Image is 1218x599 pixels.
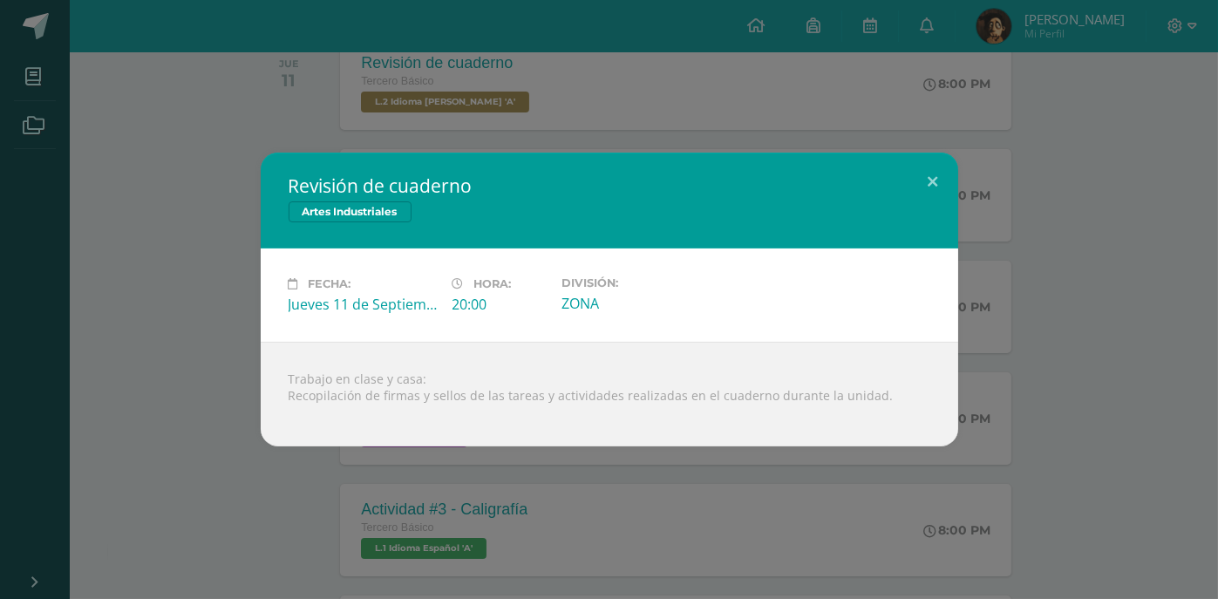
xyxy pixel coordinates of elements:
[289,174,930,198] h2: Revisión de cuaderno
[309,277,351,290] span: Fecha:
[908,153,958,212] button: Close (Esc)
[261,342,958,446] div: Trabajo en clase y casa: Recopilación de firmas y sellos de las tareas y actividades realizadas e...
[561,276,711,289] label: División:
[474,277,512,290] span: Hora:
[289,295,439,314] div: Jueves 11 de Septiembre
[452,295,548,314] div: 20:00
[289,201,412,222] span: Artes Industriales
[561,294,711,313] div: ZONA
